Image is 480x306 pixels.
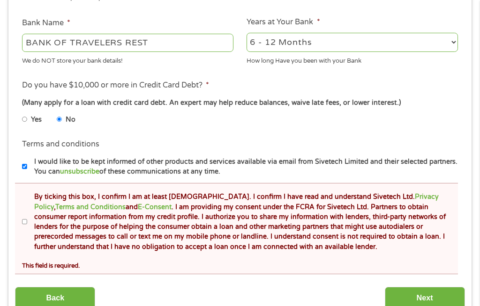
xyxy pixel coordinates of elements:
[22,80,209,90] label: Do you have $10,000 or more in Credit Card Debt?
[22,98,458,108] div: (Many apply for a loan with credit card debt. An expert may help reduce balances, waive late fees...
[34,193,439,211] a: Privacy Policy
[22,53,233,66] div: We do NOT store your bank details!
[31,115,42,125] label: Yes
[27,157,461,177] label: I would like to be kept informed of other products and services available via email from Sivetech...
[66,115,75,125] label: No
[22,258,458,271] div: This field is required.
[55,203,126,211] a: Terms and Conditions
[27,192,461,252] label: By ticking this box, I confirm I am at least [DEMOGRAPHIC_DATA]. I confirm I have read and unders...
[247,53,458,66] div: How long Have you been with your Bank
[22,139,99,149] label: Terms and conditions
[22,18,70,28] label: Bank Name
[60,168,99,175] a: unsubscribe
[138,203,172,211] a: E-Consent
[247,17,320,27] label: Years at Your Bank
